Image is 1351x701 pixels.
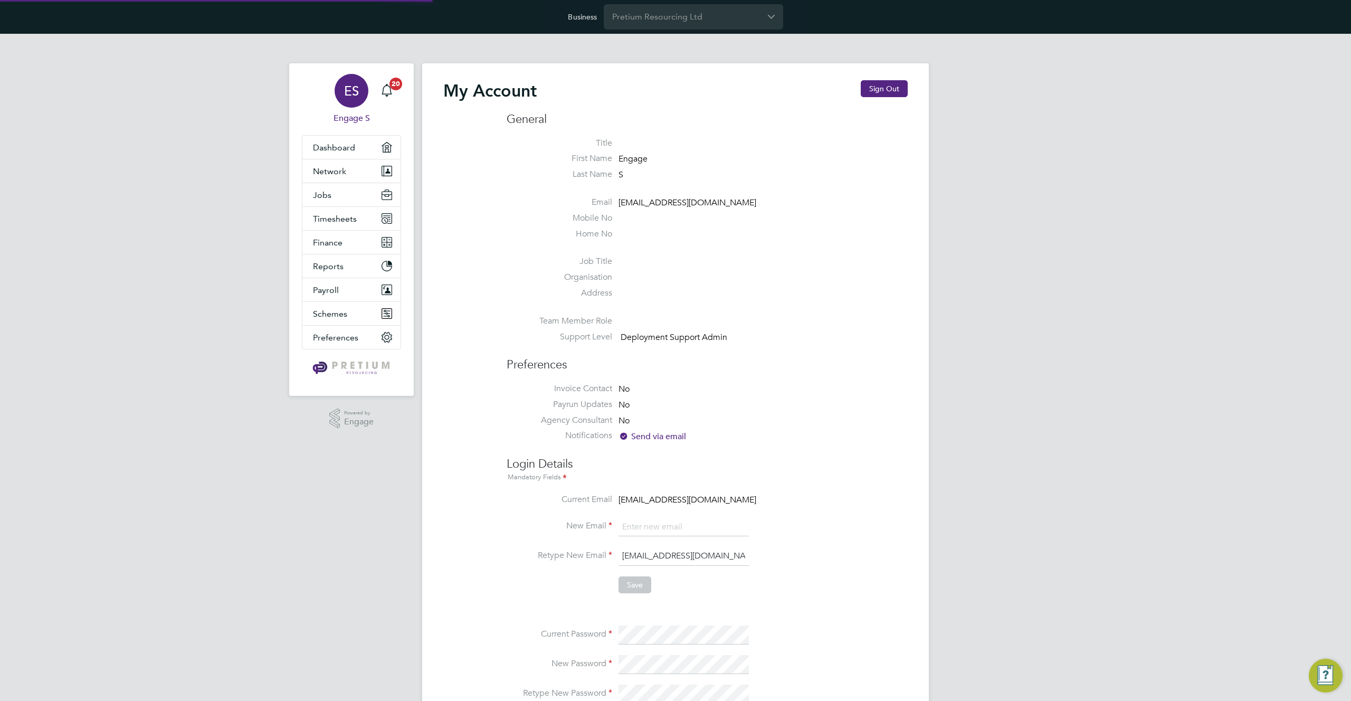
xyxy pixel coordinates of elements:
label: Notifications [507,430,612,441]
span: Jobs [313,190,331,200]
button: Timesheets [302,207,401,230]
button: Schemes [302,302,401,325]
span: Powered by [344,409,374,418]
nav: Main navigation [289,63,414,396]
span: Preferences [313,333,358,343]
button: Engage Resource Center [1309,659,1343,693]
label: New Password [507,658,612,669]
button: Finance [302,231,401,254]
span: Engage S [302,112,401,125]
span: Reports [313,261,344,271]
a: ESEngage S [302,74,401,125]
a: 20 [376,74,397,108]
h3: Login Details [507,446,908,484]
span: ES [344,84,359,98]
span: Schemes [313,309,347,319]
button: Network [302,159,401,183]
label: Retype New Email [507,550,612,561]
button: Sign Out [861,80,908,97]
label: New Email [507,520,612,532]
span: Engage [344,418,374,427]
h3: Preferences [507,347,908,373]
span: Finance [313,238,342,248]
span: No [619,384,630,394]
button: Jobs [302,183,401,206]
label: Business [568,12,597,22]
button: Preferences [302,326,401,349]
span: Payroll [313,285,339,295]
label: Title [507,138,612,149]
label: Retype New Password [507,688,612,699]
span: Send via email [619,431,686,442]
span: Deployment Support Admin [621,332,727,343]
span: No [619,400,630,410]
label: First Name [507,153,612,164]
label: Team Member Role [507,316,612,327]
label: Support Level [507,331,612,343]
span: Dashboard [313,143,355,153]
span: S [619,169,623,180]
a: Powered byEngage [329,409,374,429]
a: Dashboard [302,136,401,159]
label: Current Email [507,494,612,505]
button: Payroll [302,278,401,301]
h3: General [507,112,908,127]
span: 20 [389,78,402,90]
span: [EMAIL_ADDRESS][DOMAIN_NAME] [619,495,756,505]
button: Save [619,576,651,593]
label: Invoice Contact [507,383,612,394]
span: [EMAIL_ADDRESS][DOMAIN_NAME] [619,197,756,208]
label: Payrun Updates [507,399,612,410]
img: pretium-logo-retina.png [310,360,393,377]
span: No [619,415,630,426]
label: Mobile No [507,213,612,224]
h2: My Account [443,80,537,101]
button: Reports [302,254,401,278]
a: Go to home page [302,360,401,377]
label: Home No [507,229,612,240]
span: Engage [619,154,648,165]
input: Enter new email again [619,547,749,566]
label: Last Name [507,169,612,180]
label: Email [507,197,612,208]
span: Network [313,166,346,176]
label: Address [507,288,612,299]
div: Mandatory Fields [507,472,908,484]
input: Enter new email [619,518,749,537]
label: Current Password [507,629,612,640]
span: Timesheets [313,214,357,224]
label: Agency Consultant [507,415,612,426]
label: Job Title [507,256,612,267]
label: Organisation [507,272,612,283]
